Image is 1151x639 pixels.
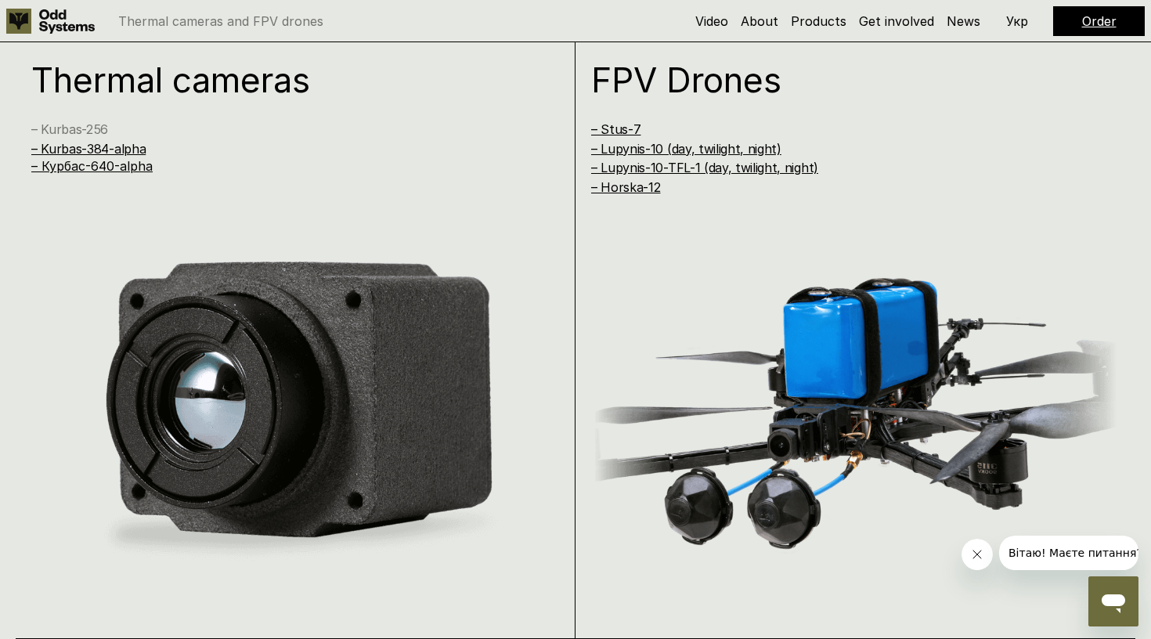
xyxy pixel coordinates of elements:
[591,160,818,175] a: – Lupynis-10-TFL-1 (day, twilight, night)
[591,63,1088,97] h1: FPV Drones
[591,179,660,195] a: – Horska-12
[31,158,153,174] a: – Курбас-640-alpha
[31,63,529,97] h1: Thermal cameras
[962,539,993,570] iframe: Close message
[1082,13,1117,29] a: Order
[947,13,980,29] a: News
[741,13,778,29] a: About
[591,141,781,157] a: – Lupynis-10 (day, twilight, night)
[591,121,640,137] a: – Stus-7
[791,13,846,29] a: Products
[118,15,323,27] p: Thermal cameras and FPV drones
[999,536,1138,570] iframe: Message from company
[31,121,108,137] a: – Kurbas-256
[31,141,146,157] a: – Kurbas-384-alpha
[695,13,728,29] a: Video
[9,11,143,23] span: Вітаю! Маєте питання?
[859,13,934,29] a: Get involved
[1006,15,1028,27] p: Укр
[1088,576,1138,626] iframe: Button to launch messaging window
